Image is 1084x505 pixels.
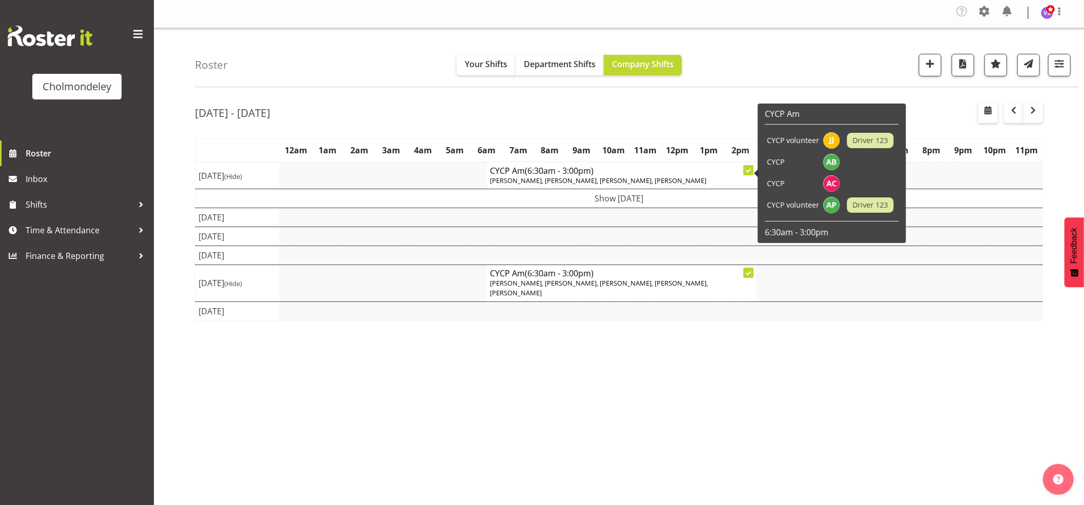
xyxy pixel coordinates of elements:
span: Shifts [26,197,133,212]
span: Your Shifts [465,58,507,70]
th: 4am [407,139,439,163]
th: 1am [312,139,344,163]
th: 3pm [757,139,789,163]
img: abigail-chessum9864.jpg [823,175,840,192]
th: 8pm [915,139,947,163]
th: 10pm [979,139,1011,163]
th: 6am [470,139,502,163]
button: Department Shifts [516,55,604,75]
span: [PERSON_NAME], [PERSON_NAME], [PERSON_NAME], [PERSON_NAME] [490,176,706,185]
img: victoria-spackman5507.jpg [1041,7,1053,19]
span: (6:30am - 3:00pm) [525,165,594,176]
td: [DATE] [195,301,280,320]
button: Highlight an important date within the roster. [984,54,1007,76]
span: Driver 123 [853,135,888,146]
button: Your Shifts [457,55,516,75]
span: (Hide) [224,172,242,181]
span: [PERSON_NAME], [PERSON_NAME], [PERSON_NAME], [PERSON_NAME], [PERSON_NAME] [490,278,708,297]
th: 2pm [725,139,757,163]
td: [DATE] [195,246,280,265]
button: Feedback - Show survey [1065,217,1084,287]
button: Download a PDF of the roster according to the set date range. [952,54,974,76]
th: 9pm [947,139,979,163]
button: Filter Shifts [1048,54,1071,76]
td: CYCP [765,151,821,173]
td: CYCP [765,173,821,194]
span: Company Shifts [612,58,674,70]
td: [DATE] [195,265,280,301]
span: (6:30am - 3:00pm) [525,268,594,279]
span: (Hide) [224,279,242,288]
th: 11pm [1011,139,1042,163]
img: jan-jonatan-jachowitz11625.jpg [823,132,840,149]
h6: CYCP Am [765,109,899,119]
td: CYCP volunteer [765,194,821,216]
td: CYCP volunteer [765,130,821,151]
th: 9am [566,139,598,163]
td: [DATE] [195,162,280,189]
h4: CYCP Am [490,268,753,278]
span: Roster [26,146,149,161]
span: Department Shifts [524,58,596,70]
img: Rosterit website logo [8,26,92,46]
img: amelie-paroll11627.jpg [823,197,840,213]
td: Show [DATE] [195,189,1043,208]
p: 6:30am - 3:00pm [765,227,899,238]
button: Add a new shift [919,54,941,76]
th: 7am [502,139,534,163]
th: 11am [629,139,661,163]
th: 3am [376,139,407,163]
th: 12pm [661,139,693,163]
span: Time & Attendance [26,223,133,238]
th: 8am [534,139,566,163]
h4: CYCP Am [490,166,753,176]
th: 10am [598,139,629,163]
th: 5am [439,139,470,163]
td: [DATE] [195,208,280,227]
span: Driver 123 [853,199,888,211]
th: 12am [280,139,312,163]
th: 1pm [693,139,725,163]
span: Finance & Reporting [26,248,133,264]
td: [DATE] [195,227,280,246]
span: Inbox [26,171,149,187]
h4: Roster [195,59,228,71]
button: Send a list of all shifts for the selected filtered period to all rostered employees. [1017,54,1040,76]
h2: [DATE] - [DATE] [195,106,270,119]
span: Feedback [1070,228,1079,264]
button: Company Shifts [604,55,682,75]
img: help-xxl-2.png [1053,474,1063,484]
button: Select a specific date within the roster. [978,103,998,123]
img: ally-brown10484.jpg [823,154,840,170]
div: Cholmondeley [43,79,111,94]
th: 2am [344,139,376,163]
